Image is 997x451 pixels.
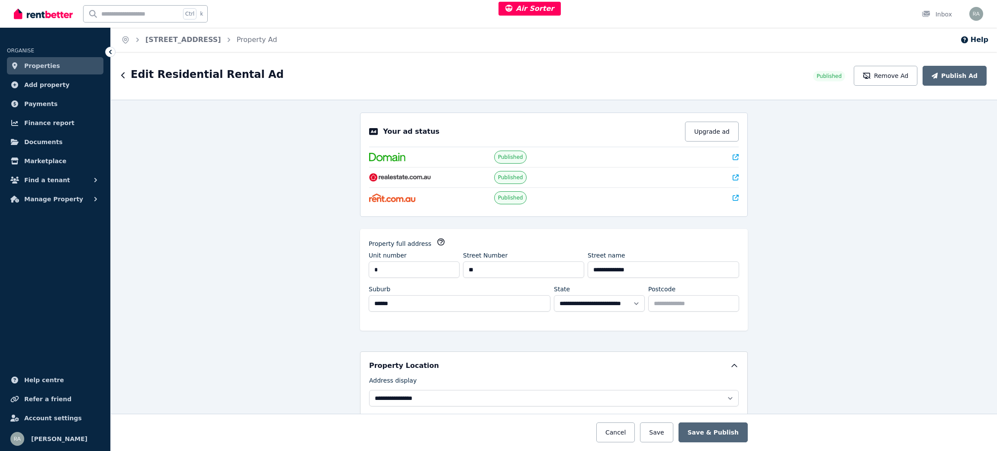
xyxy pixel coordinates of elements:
[7,171,103,189] button: Find a tenant
[369,193,415,202] img: Rent.com.au
[183,8,196,19] span: Ctrl
[369,153,405,161] img: Domain.com.au
[7,371,103,389] a: Help centre
[24,99,58,109] span: Payments
[383,126,439,137] p: Your ad status
[369,239,431,248] label: Property full address
[7,133,103,151] a: Documents
[369,251,407,260] label: Unit number
[463,251,508,260] label: Street Number
[369,376,417,388] label: Address display
[200,10,203,17] span: k
[14,7,73,20] img: RentBetter
[554,285,570,293] label: State
[24,118,74,128] span: Finance report
[24,194,83,204] span: Manage Property
[923,66,987,86] button: Publish Ad
[498,174,523,181] span: Published
[817,73,842,80] span: Published
[10,432,24,446] img: Rochelle Alvarez
[31,434,87,444] span: [PERSON_NAME]
[505,4,554,13] span: Air Sorter
[111,28,287,52] nav: Breadcrumb
[960,35,988,45] button: Help
[7,190,103,208] button: Manage Property
[854,66,917,86] button: Remove Ad
[7,95,103,113] a: Payments
[679,422,748,442] button: Save & Publish
[7,57,103,74] a: Properties
[640,422,673,442] button: Save
[24,394,71,404] span: Refer a friend
[24,156,66,166] span: Marketplace
[369,285,390,293] label: Suburb
[369,361,439,371] h5: Property Location
[588,251,625,260] label: Street name
[24,137,63,147] span: Documents
[7,152,103,170] a: Marketplace
[24,413,82,423] span: Account settings
[7,390,103,408] a: Refer a friend
[7,48,34,54] span: ORGANISE
[24,80,70,90] span: Add property
[369,173,431,182] img: RealEstate.com.au
[24,175,70,185] span: Find a tenant
[131,68,284,81] h1: Edit Residential Rental Ad
[7,114,103,132] a: Finance report
[498,154,523,161] span: Published
[24,375,64,385] span: Help centre
[922,10,952,19] div: Inbox
[7,76,103,93] a: Add property
[596,422,635,442] button: Cancel
[648,285,675,293] label: Postcode
[498,194,523,201] span: Published
[24,61,60,71] span: Properties
[685,122,739,142] button: Upgrade ad
[7,409,103,427] a: Account settings
[969,7,983,21] img: Rochelle Alvarez
[145,35,221,44] a: [STREET_ADDRESS]
[237,35,277,44] a: Property Ad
